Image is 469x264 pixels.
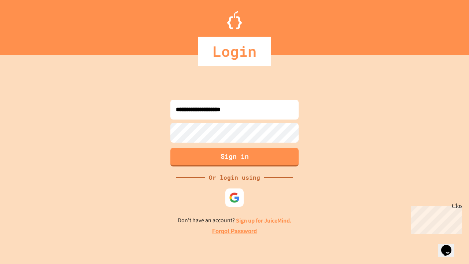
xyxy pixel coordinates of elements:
p: Don't have an account? [178,216,292,225]
iframe: chat widget [438,235,462,257]
a: Forgot Password [212,227,257,236]
iframe: chat widget [408,203,462,234]
div: Or login using [205,173,264,182]
button: Sign in [170,148,299,166]
div: Login [198,37,271,66]
a: Sign up for JuiceMind. [236,217,292,224]
img: Logo.svg [227,11,242,29]
img: google-icon.svg [229,192,240,203]
div: Chat with us now!Close [3,3,51,47]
